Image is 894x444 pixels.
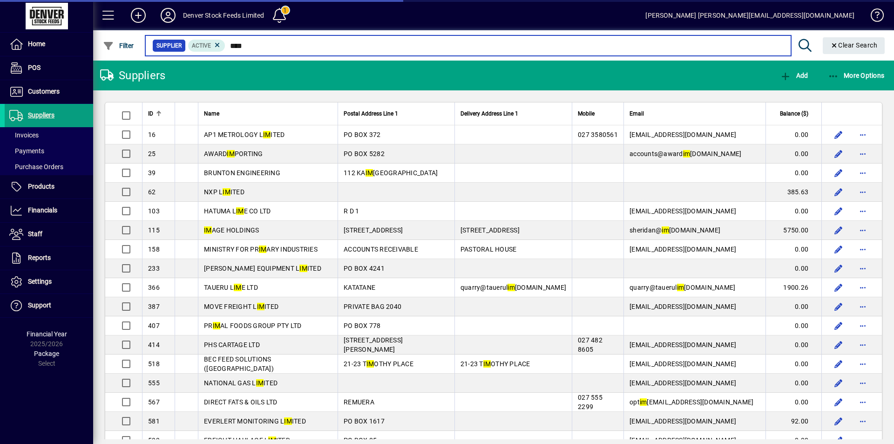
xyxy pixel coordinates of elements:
em: IM [366,360,374,368]
button: Add [123,7,153,24]
span: PHS CARTAGE LTD [204,341,260,348]
button: Edit [831,395,846,410]
span: 62 [148,188,156,196]
span: PR AL FOODS GROUP PTY LTD [204,322,302,329]
span: accounts@award [DOMAIN_NAME] [630,150,741,157]
span: Delivery Address Line 1 [461,109,518,119]
button: Edit [831,261,846,276]
em: IM [256,379,264,387]
button: More options [855,223,870,238]
span: PRIVATE BAG 2040 [344,303,401,310]
a: Payments [5,143,93,159]
button: Edit [831,318,846,333]
span: Add [780,72,808,79]
em: im [677,284,684,291]
span: Name [204,109,219,119]
span: 16 [148,131,156,138]
span: [EMAIL_ADDRESS][DOMAIN_NAME] [630,131,736,138]
button: Edit [831,356,846,371]
span: Reports [28,254,51,261]
div: Mobile [578,109,618,119]
span: 567 [148,398,160,406]
a: Settings [5,270,93,294]
button: More options [855,204,870,219]
a: Reports [5,246,93,270]
em: IM [236,207,244,215]
span: Financial Year [27,330,67,338]
span: 112 KA [GEOGRAPHIC_DATA] [344,169,438,177]
span: AWARD PORTING [204,150,263,157]
span: [EMAIL_ADDRESS][DOMAIN_NAME] [630,341,736,348]
span: sheridan@ [DOMAIN_NAME] [630,226,720,234]
span: quarry@tauerul [DOMAIN_NAME] [630,284,735,291]
div: Denver Stock Feeds Limited [183,8,264,23]
em: IM [284,417,292,425]
span: quarry@tauerul [DOMAIN_NAME] [461,284,566,291]
span: 21-23 T OTHY PLACE [461,360,530,368]
span: [EMAIL_ADDRESS][DOMAIN_NAME] [630,246,736,253]
span: Staff [28,230,42,238]
div: Suppliers [100,68,165,83]
td: 5750.00 [765,221,821,240]
td: 92.00 [765,412,821,431]
div: [PERSON_NAME] [PERSON_NAME][EMAIL_ADDRESS][DOMAIN_NAME] [645,8,854,23]
span: NXP L ITED [204,188,244,196]
button: Edit [831,184,846,199]
button: More options [855,414,870,429]
span: Clear Search [830,41,878,49]
button: More options [855,318,870,333]
span: Postal Address Line 1 [344,109,398,119]
button: More options [855,280,870,295]
span: BEC FEED SOLUTIONS ([GEOGRAPHIC_DATA]) [204,355,274,372]
button: Edit [831,376,846,390]
div: Balance ($) [772,109,817,119]
td: 0.00 [765,202,821,221]
span: PO BOX 85 [344,437,377,444]
span: NATIONAL GAS L ITED [204,379,278,387]
td: 0.00 [765,355,821,374]
em: im [683,150,691,157]
span: 21-23 T OTHY PLACE [344,360,413,368]
a: Home [5,33,93,56]
button: Edit [831,337,846,352]
span: Products [28,183,54,190]
em: im [640,398,647,406]
button: Edit [831,280,846,295]
span: [EMAIL_ADDRESS][DOMAIN_NAME] [630,437,736,444]
em: IM [204,226,212,234]
span: [EMAIL_ADDRESS][DOMAIN_NAME] [630,379,736,387]
span: Email [630,109,644,119]
span: [STREET_ADDRESS] [461,226,520,234]
em: im [662,226,669,234]
span: REMUERA [344,398,374,406]
span: 158 [148,246,160,253]
button: More options [855,337,870,352]
span: 25 [148,150,156,157]
button: More options [855,376,870,390]
span: 027 555 2299 [578,394,603,410]
span: Suppliers [28,111,54,119]
span: MINISTRY FOR PR ARY INDUSTRIES [204,246,318,253]
span: [STREET_ADDRESS][PERSON_NAME] [344,336,403,353]
em: IM [223,188,230,196]
span: FREIGHT HAULAGE L ITED [204,437,290,444]
span: [EMAIL_ADDRESS][DOMAIN_NAME] [630,360,736,368]
a: POS [5,56,93,80]
td: 0.00 [765,259,821,278]
em: IM [227,150,235,157]
span: R D 1 [344,207,359,215]
span: MOVE FREIGHT L ITED [204,303,278,310]
span: 366 [148,284,160,291]
em: IM [268,437,276,444]
span: AGE HOLDINGS [204,226,259,234]
a: Customers [5,80,93,103]
button: Edit [831,127,846,142]
button: Filter [101,37,136,54]
span: 387 [148,303,160,310]
span: 414 [148,341,160,348]
em: IM [263,131,271,138]
td: 385.63 [765,183,821,202]
button: Edit [831,242,846,257]
a: Support [5,294,93,317]
a: Products [5,175,93,198]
